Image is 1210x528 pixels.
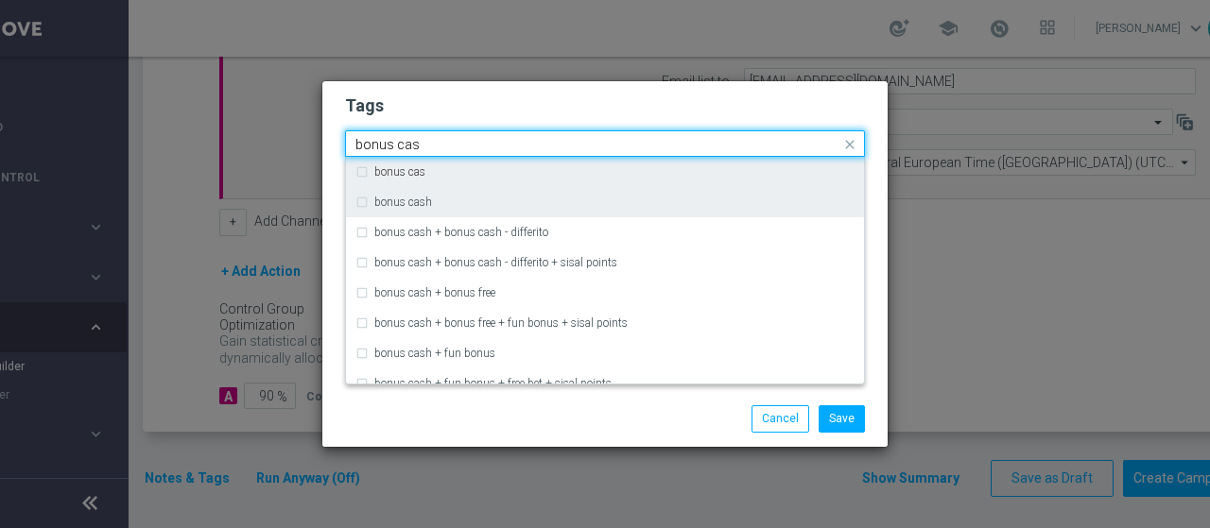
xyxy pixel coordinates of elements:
[374,257,617,268] label: bonus cash + bonus cash - differito + sisal points
[355,308,855,338] div: bonus cash + bonus free + fun bonus + sisal points
[345,130,865,157] ng-select: casino, cb perso, master, up-selling
[374,227,548,238] label: bonus cash + bonus cash - differito
[345,94,865,117] h2: Tags
[355,157,855,187] div: bonus cas
[374,287,495,298] label: bonus cash + bonus free
[374,378,612,389] label: bonus cash + fun bonus + free bet + sisal points
[355,247,855,278] div: bonus cash + bonus cash - differito + sisal points
[374,166,425,178] label: bonus cas
[374,317,628,329] label: bonus cash + bonus free + fun bonus + sisal points
[752,405,809,432] button: Cancel
[374,348,495,359] label: bonus cash + fun bonus
[355,187,855,217] div: bonus cash
[819,405,865,432] button: Save
[374,196,432,208] label: bonus cash
[355,217,855,247] div: bonus cash + bonus cash - differito
[355,368,855,399] div: bonus cash + fun bonus + free bet + sisal points
[355,338,855,368] div: bonus cash + fun bonus
[355,278,855,308] div: bonus cash + bonus free
[345,157,865,384] ng-dropdown-panel: Options list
